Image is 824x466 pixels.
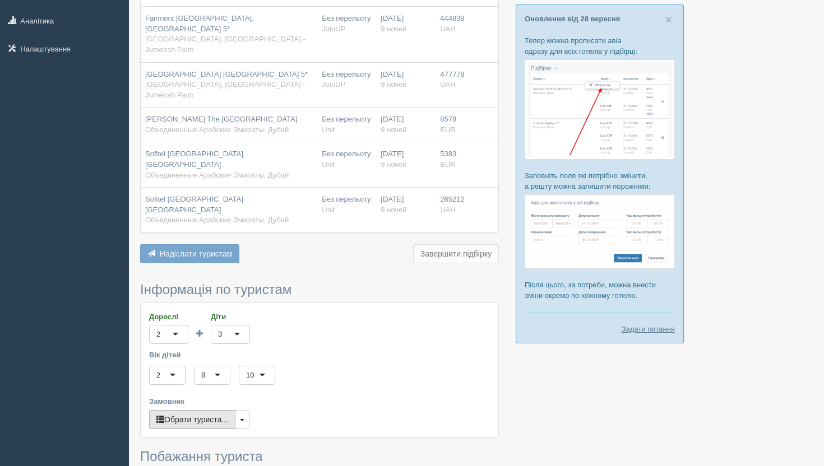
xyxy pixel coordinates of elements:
span: Fairmont [GEOGRAPHIC_DATA], [GEOGRAPHIC_DATA] 5* [145,14,254,33]
div: 3 [218,329,222,340]
div: Без перельоту [322,69,372,90]
p: Після цього, за потреби, можна внести зміни окремо по кожному готелю. [525,279,675,301]
span: EUR [440,160,455,169]
span: UAH [440,25,455,33]
label: Вік дітей [149,349,490,360]
a: Оновлення від 28 вересня [525,15,620,23]
span: 9 ночей [381,80,406,88]
span: [GEOGRAPHIC_DATA], [GEOGRAPHIC_DATA] - Jumeirah Palm [145,35,305,54]
div: Без перельоту [322,194,372,215]
img: %D0%BF%D1%96%D0%B4%D0%B1%D1%96%D1%80%D0%BA%D0%B0-%D0%B0%D0%B2%D1%96%D0%B0-1-%D1%81%D1%80%D0%BC-%D... [525,59,675,160]
span: 9 ночей [381,125,406,134]
p: Тепер можна прописати авіа одразу для всіх готелів у підбірці: [525,35,675,57]
span: 5383 [440,150,456,158]
span: Объединенные Арабские Эмираты, Дубай [145,216,289,224]
label: Замовник [149,396,490,407]
div: 2 [156,370,160,381]
div: [DATE] [381,194,431,215]
div: [DATE] [381,13,431,34]
button: Завершити підбірку [413,244,499,263]
span: Sofitel [GEOGRAPHIC_DATA] [GEOGRAPHIC_DATA] [145,150,243,169]
span: 265212 [440,195,464,203]
p: Заповніть поля які потрібно змінити, а решту можна залишити порожніми: [525,170,675,192]
span: Sofitel [GEOGRAPHIC_DATA] [GEOGRAPHIC_DATA] [145,195,243,214]
div: 8 [201,370,205,381]
img: %D0%BF%D1%96%D0%B4%D0%B1%D1%96%D1%80%D0%BA%D0%B0-%D0%B0%D0%B2%D1%96%D0%B0-2-%D1%81%D1%80%D0%BC-%D... [525,194,675,269]
div: 10 [246,370,254,381]
span: UAH [440,206,455,214]
label: Дорослі [149,311,188,322]
span: JoinUP [322,80,345,88]
a: Задати питання [622,324,675,334]
span: 444838 [440,14,464,22]
span: EUR [440,125,455,134]
div: [DATE] [381,114,431,135]
button: Обрати туриста... [149,410,235,429]
span: [PERSON_NAME] The [GEOGRAPHIC_DATA] [145,115,298,123]
span: [GEOGRAPHIC_DATA], [GEOGRAPHIC_DATA] - Jumeirah Palm [145,80,305,99]
span: Объединенные Арабские Эмираты, Дубай [145,125,289,134]
span: 477778 [440,70,464,78]
label: Діти [211,311,250,322]
div: [DATE] [381,149,431,170]
span: 9 ночей [381,160,406,169]
span: 9 ночей [381,25,406,33]
h3: Інформація по туристам [140,282,499,297]
span: UAH [440,80,455,88]
span: Объединенные Арабские Эмираты, Дубай [145,171,289,179]
div: Без перельоту [322,149,372,170]
div: 2 [156,329,160,340]
span: Unit [322,125,335,134]
span: × [665,13,672,26]
div: Без перельоту [322,13,372,34]
span: Надіслати туристам [160,249,233,258]
span: Unit [322,206,335,214]
span: JoinUP [322,25,345,33]
span: [GEOGRAPHIC_DATA] [GEOGRAPHIC_DATA] 5* [145,70,308,78]
span: 8578 [440,115,456,123]
span: Unit [322,160,335,169]
span: Побажання туриста [140,449,263,464]
button: Close [665,13,672,25]
button: Надіслати туристам [140,244,239,263]
div: Без перельоту [322,114,372,135]
div: [DATE] [381,69,431,90]
span: 9 ночей [381,206,406,214]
